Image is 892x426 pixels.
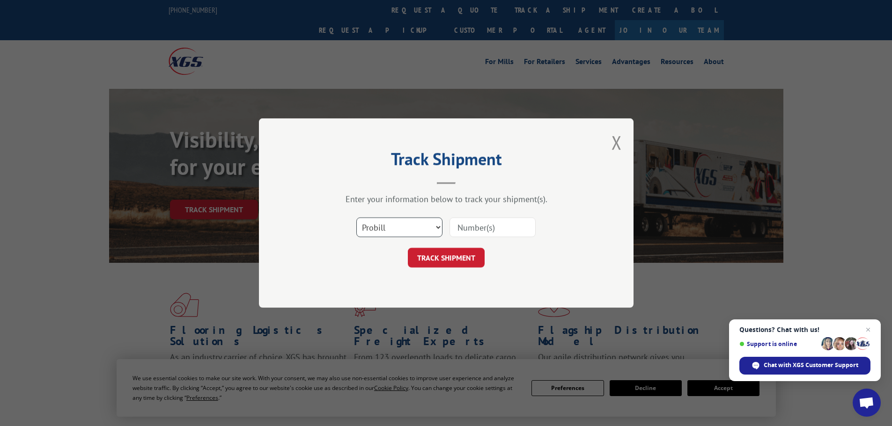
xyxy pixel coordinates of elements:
[450,217,536,237] input: Number(s)
[764,361,858,369] span: Chat with XGS Customer Support
[612,130,622,155] button: Close modal
[306,194,587,204] div: Enter your information below to track your shipment(s).
[853,389,881,417] div: Open chat
[863,324,874,335] span: Close chat
[739,357,870,375] div: Chat with XGS Customer Support
[408,248,485,267] button: TRACK SHIPMENT
[739,326,870,333] span: Questions? Chat with us!
[306,152,587,170] h2: Track Shipment
[739,340,818,347] span: Support is online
